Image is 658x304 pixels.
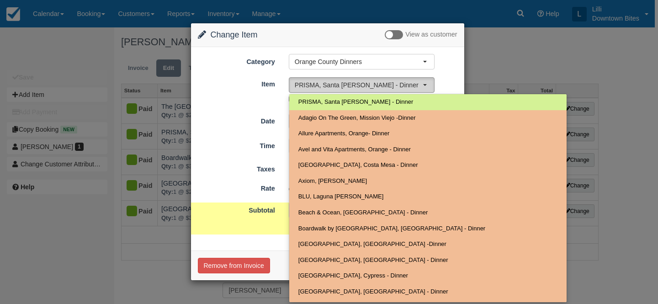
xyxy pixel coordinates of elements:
button: PRISMA, Santa [PERSON_NAME] - Dinner [289,77,435,93]
label: Taxes [191,161,282,174]
label: Category [191,54,282,67]
span: Beach & Ocean, [GEOGRAPHIC_DATA] - Dinner [298,208,428,217]
label: Rate [191,181,282,193]
button: Orange County Dinners [289,54,435,69]
span: [GEOGRAPHIC_DATA], [GEOGRAPHIC_DATA] -Dinner [298,240,446,249]
span: PRISMA, Santa [PERSON_NAME] - Dinner [298,98,413,107]
button: Remove from Invoice [198,258,270,273]
span: BLU, Laguna [PERSON_NAME] [298,192,383,201]
label: Time [191,138,282,151]
span: PRISMA, Santa [PERSON_NAME] - Dinner [295,80,423,90]
span: Avel and Vita Apartments, Orange - Dinner [298,145,411,154]
span: [GEOGRAPHIC_DATA], [GEOGRAPHIC_DATA] - Dinner [298,256,448,265]
label: Subtotal [191,203,282,215]
span: Adagio On The Green, Mission Viejo -Dinner [298,114,416,123]
label: Date [191,113,282,126]
div: 1 @ $25.00 [282,181,464,197]
span: Axiom, [PERSON_NAME] [298,177,367,186]
span: Orange County Dinners [295,57,423,66]
span: Change Item [211,30,258,39]
span: [GEOGRAPHIC_DATA], [GEOGRAPHIC_DATA] - Dinner [298,288,448,296]
span: Boardwalk by [GEOGRAPHIC_DATA], [GEOGRAPHIC_DATA] - Dinner [298,224,485,233]
label: Item [191,76,282,89]
span: [GEOGRAPHIC_DATA], Cypress - Dinner [298,272,408,280]
span: View as customer [405,31,457,38]
span: Allure Apartments, Orange- Dinner [298,129,389,138]
span: [GEOGRAPHIC_DATA], Costa Mesa - Dinner [298,161,418,170]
